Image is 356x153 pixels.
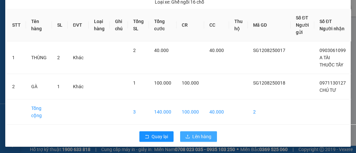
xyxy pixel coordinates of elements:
[128,9,149,41] th: Tổng SL
[248,99,291,125] td: 2
[6,6,16,13] span: Gửi:
[204,99,229,125] td: 40.000
[180,131,217,142] button: uploadLên hàng
[152,133,168,140] span: Quay lại
[209,48,224,53] span: 40.000
[68,74,89,99] td: Khác
[320,48,346,53] span: 0903061099
[110,9,128,41] th: Ghi chú
[320,80,346,86] span: 0971130127
[68,41,89,74] td: Khác
[128,99,149,125] td: 3
[7,41,26,74] td: 1
[63,21,119,31] div: 0903061099
[296,22,309,35] span: Người gửi
[248,9,291,41] th: Mã GD
[296,15,308,20] span: Số ĐT
[6,48,119,56] div: Tên hàng: THÙNG ( : 2 )
[320,26,344,31] span: Người nhận
[26,9,52,41] th: Tên hàng
[89,9,110,41] th: Loại hàng
[139,131,174,142] button: rollbackQuay lại
[149,99,177,125] td: 140.000
[63,6,119,13] div: Chợ Lách
[133,80,136,86] span: 1
[185,134,190,140] span: upload
[57,55,60,60] span: 2
[193,133,212,140] span: Lên hàng
[62,35,120,44] div: 40.000
[182,80,199,86] span: 100.000
[63,6,79,13] span: Nhận:
[177,99,204,125] td: 100.000
[7,74,26,99] td: 2
[320,88,336,93] span: CHÚ TƯ
[26,74,52,99] td: GÀ
[68,9,89,41] th: ĐVT
[229,9,248,41] th: Thu hộ
[320,55,343,67] span: A TÀI THUỐC TÂY
[320,19,332,24] span: Số ĐT
[133,48,136,53] span: 2
[62,36,71,43] span: CC :
[26,41,52,74] td: THÙNG
[145,134,149,140] span: rollback
[52,9,68,41] th: SL
[204,9,229,41] th: CC
[253,48,285,53] span: SG1208250017
[177,9,204,41] th: CR
[26,99,52,125] td: Tổng cộng
[7,9,26,41] th: STT
[6,6,58,13] div: Sài Gòn
[253,80,285,86] span: SG1208250018
[69,47,78,56] span: SL
[149,9,177,41] th: Tổng cước
[63,13,119,21] div: A TÀI THUỐC TÂY
[154,80,171,86] span: 100.000
[57,84,60,89] span: 1
[154,48,169,53] span: 40.000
